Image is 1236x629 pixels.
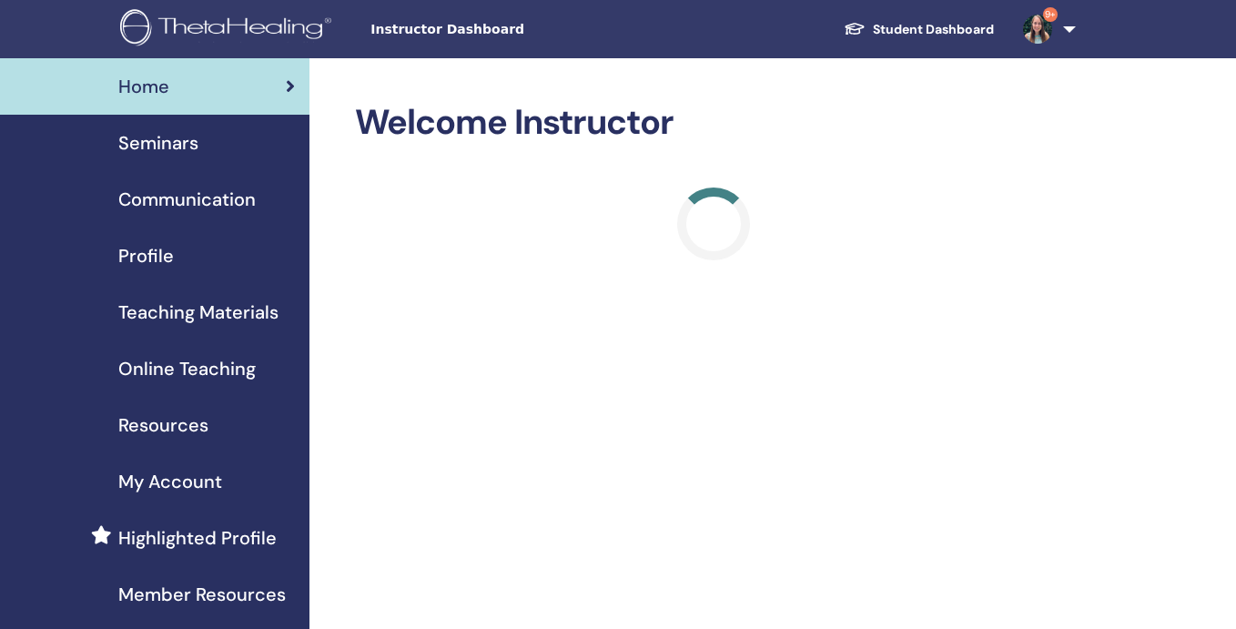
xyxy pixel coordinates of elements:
span: Seminars [118,129,198,157]
img: default.jpg [1023,15,1052,44]
span: Highlighted Profile [118,524,277,552]
span: Communication [118,186,256,213]
span: Profile [118,242,174,269]
span: Instructor Dashboard [370,20,643,39]
span: 9+ [1043,7,1058,22]
span: Member Resources [118,581,286,608]
span: Teaching Materials [118,299,279,326]
span: Online Teaching [118,355,256,382]
span: Home [118,73,169,100]
a: Student Dashboard [829,13,1008,46]
span: Resources [118,411,208,439]
h2: Welcome Instructor [355,102,1073,144]
span: My Account [118,468,222,495]
img: graduation-cap-white.svg [844,21,866,36]
img: logo.png [120,9,338,50]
